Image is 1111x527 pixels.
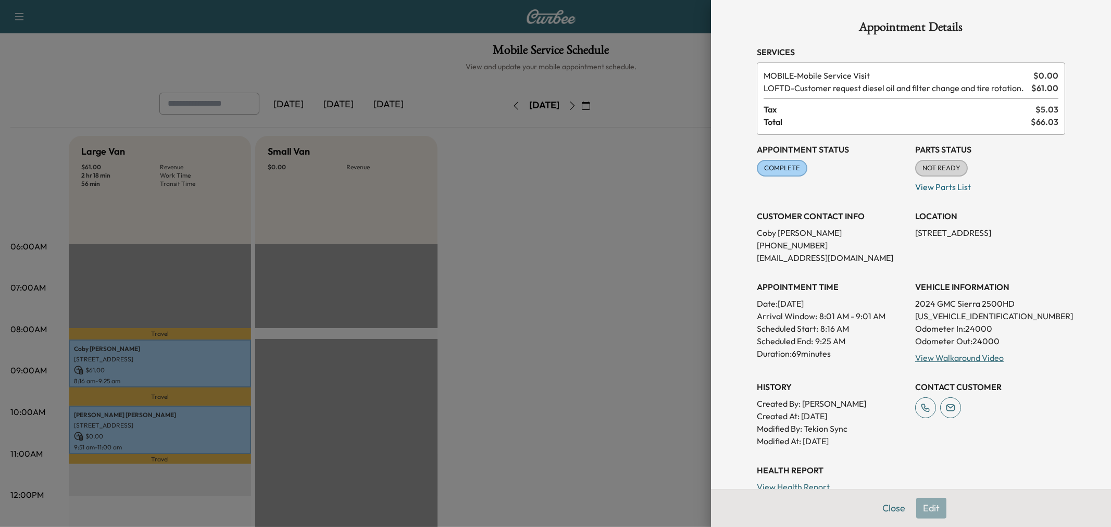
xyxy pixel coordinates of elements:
[1031,82,1058,94] span: $ 61.00
[757,347,907,360] p: Duration: 69 minutes
[915,297,1065,310] p: 2024 GMC Sierra 2500HD
[757,297,907,310] p: Date: [DATE]
[757,310,907,322] p: Arrival Window:
[764,69,1029,82] span: Mobile Service Visit
[764,103,1035,116] span: Tax
[757,381,907,393] h3: History
[757,410,907,422] p: Created At : [DATE]
[764,82,1027,94] span: Customer request diesel oil and filter change and tire rotation.
[757,335,813,347] p: Scheduled End:
[1035,103,1058,116] span: $ 5.03
[915,353,1004,363] a: View Walkaround Video
[757,21,1065,37] h1: Appointment Details
[819,310,885,322] span: 8:01 AM - 9:01 AM
[758,163,806,173] span: COMPLETE
[757,281,907,293] h3: APPOINTMENT TIME
[757,397,907,410] p: Created By : [PERSON_NAME]
[757,464,1065,476] h3: Health Report
[757,322,818,335] p: Scheduled Start:
[757,210,907,222] h3: CUSTOMER CONTACT INFO
[757,239,907,252] p: [PHONE_NUMBER]
[915,322,1065,335] p: Odometer In: 24000
[915,177,1065,193] p: View Parts List
[915,227,1065,239] p: [STREET_ADDRESS]
[757,143,907,156] h3: Appointment Status
[915,281,1065,293] h3: VEHICLE INFORMATION
[915,143,1065,156] h3: Parts Status
[915,381,1065,393] h3: CONTACT CUSTOMER
[916,163,967,173] span: NOT READY
[915,310,1065,322] p: [US_VEHICLE_IDENTIFICATION_NUMBER]
[757,435,907,447] p: Modified At : [DATE]
[757,252,907,264] p: [EMAIL_ADDRESS][DOMAIN_NAME]
[757,422,907,435] p: Modified By : Tekion Sync
[757,227,907,239] p: Coby [PERSON_NAME]
[876,498,912,519] button: Close
[1031,116,1058,128] span: $ 66.03
[820,322,849,335] p: 8:16 AM
[915,210,1065,222] h3: LOCATION
[915,335,1065,347] p: Odometer Out: 24000
[757,482,830,492] a: View Health Report
[757,46,1065,58] h3: Services
[815,335,845,347] p: 9:25 AM
[1033,69,1058,82] span: $ 0.00
[764,116,1031,128] span: Total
